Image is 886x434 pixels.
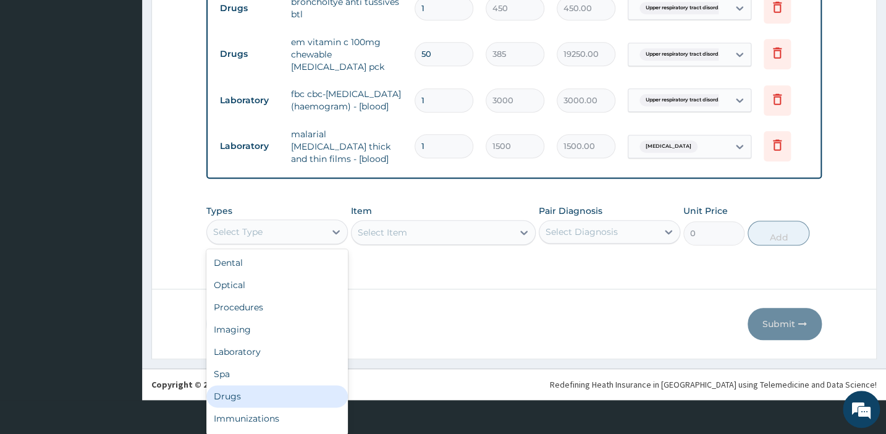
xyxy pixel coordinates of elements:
[639,140,698,153] span: [MEDICAL_DATA]
[683,205,728,217] label: Unit Price
[206,363,348,385] div: Spa
[213,226,263,238] div: Select Type
[206,296,348,318] div: Procedures
[151,379,276,390] strong: Copyright © 2017 .
[539,205,602,217] label: Pair Diagnosis
[142,368,886,400] footer: All rights reserved.
[203,6,232,36] div: Minimize live chat window
[748,221,809,245] button: Add
[206,252,348,274] div: Dental
[64,69,208,85] div: Chat with us now
[639,94,728,106] span: Upper respiratory tract disord...
[748,308,822,340] button: Submit
[285,122,408,171] td: malarial [MEDICAL_DATA] thick and thin films - [blood]
[285,82,408,119] td: fbc cbc-[MEDICAL_DATA] (haemogram) - [blood]
[23,62,50,93] img: d_794563401_company_1708531726252_794563401
[206,385,348,407] div: Drugs
[72,135,171,260] span: We're online!
[639,2,728,14] span: Upper respiratory tract disord...
[639,48,728,61] span: Upper respiratory tract disord...
[214,43,285,66] td: Drugs
[206,206,232,216] label: Types
[351,205,372,217] label: Item
[550,378,877,391] div: Redefining Heath Insurance in [GEOGRAPHIC_DATA] using Telemedicine and Data Science!
[214,89,285,112] td: Laboratory
[214,135,285,158] td: Laboratory
[206,318,348,341] div: Imaging
[206,407,348,430] div: Immunizations
[206,341,348,363] div: Laboratory
[546,226,618,238] div: Select Diagnosis
[6,297,235,340] textarea: Type your message and hit 'Enter'
[285,30,408,79] td: em vitamin c 100mg chewable [MEDICAL_DATA] pck
[206,274,348,296] div: Optical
